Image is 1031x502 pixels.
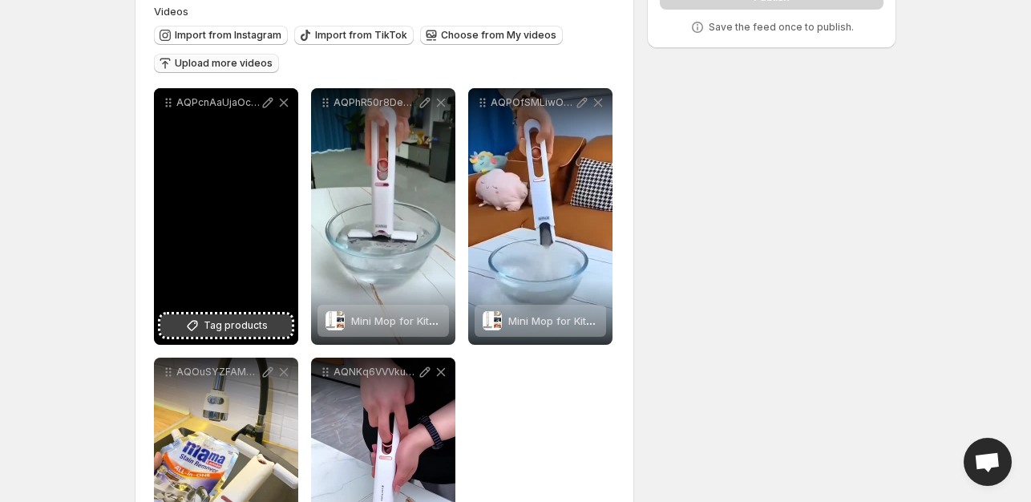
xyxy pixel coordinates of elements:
button: Import from Instagram [154,26,288,45]
span: Tag products [204,318,268,334]
div: AQPOfSMLiwOy6MvZu8__TNG5iFo7OnToQW93vAt8zmooeS2C31f6qjdBxemi1UGuZw4sPa_hS9BuCQF7qaZKGYGab5IWJVgLR... [468,88,613,345]
img: Mini Mop for Kitchen with Sponges Portable Self Squeeze Strong Absorbent Magic Wiper for Kitchen ... [326,311,345,330]
button: Choose from My videos [420,26,563,45]
p: AQPhR50r8De8Iy0GGhwk2DpIC1931y-XtCAkEu_n-FY0h0Snwf-IlLugDIKbbQIqAe1qCau5HC9CVE2jKWL22AEgVoxhbhjOv... [334,96,417,109]
div: AQPcnAaUjaOc6gyDdwJssG12Hb10UcvCGfsrirGz_lSV2LiWpjYI_fccpE_awwfNm212Pqcq-0IjE7YpVkZzFTDKWz3A6ov1h... [154,88,298,345]
p: AQPcnAaUjaOc6gyDdwJssG12Hb10UcvCGfsrirGz_lSV2LiWpjYI_fccpE_awwfNm212Pqcq-0IjE7YpVkZzFTDKWz3A6ov1h... [176,96,260,109]
span: Import from TikTok [315,29,407,42]
p: AQNKq6VVVkuCJ9zftpttg3D69NXhiHqM4zvFIqjae9HEoE3RBDeMnwzAxt9eYYDdchEfE_ScEsNeU3G5ueG9OZYpgG4kKSArD... [334,366,417,379]
span: Choose from My videos [441,29,556,42]
span: Videos [154,5,188,18]
p: AQOuSYZFAM3O7rk1p2TVoVzo7IMTyi0gu6sVntLruEJXJFyVAkBIO0lrKkvn2_Hw3HPTXvPVJrLd_aK2yQnTYY-JhRADyDkdK... [176,366,260,379]
button: Import from TikTok [294,26,414,45]
button: Upload more videos [154,54,279,73]
img: Mini Mop for Kitchen with Sponges Portable Self Squeeze Strong Absorbent Magic Wiper for Kitchen ... [483,311,502,330]
button: Tag products [160,314,292,337]
span: Import from Instagram [175,29,281,42]
p: AQPOfSMLiwOy6MvZu8__TNG5iFo7OnToQW93vAt8zmooeS2C31f6qjdBxemi1UGuZw4sPa_hS9BuCQF7qaZKGYGab5IWJVgLR... [491,96,574,109]
div: AQPhR50r8De8Iy0GGhwk2DpIC1931y-XtCAkEu_n-FY0h0Snwf-IlLugDIKbbQIqAe1qCau5HC9CVE2jKWL22AEgVoxhbhjOv... [311,88,455,345]
p: Save the feed once to publish. [709,21,854,34]
span: Upload more videos [175,57,273,70]
a: Open chat [964,438,1012,486]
